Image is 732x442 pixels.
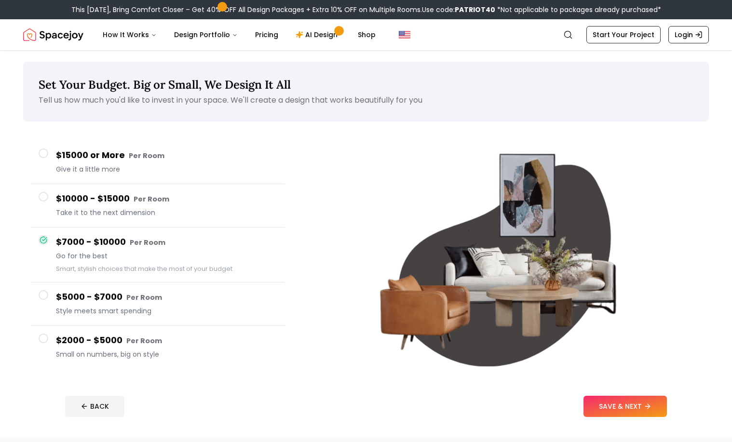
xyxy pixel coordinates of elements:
span: Use code: [422,5,495,14]
span: *Not applicable to packages already purchased* [495,5,661,14]
button: $15000 or More Per RoomGive it a little more [31,141,285,184]
span: Style meets smart spending [56,306,277,316]
b: PATRIOT40 [455,5,495,14]
small: Smart, stylish choices that make the most of your budget [56,265,232,273]
h4: $7000 - $10000 [56,235,277,249]
div: This [DATE], Bring Comfort Closer – Get 40% OFF All Design Packages + Extra 10% OFF on Multiple R... [71,5,661,14]
span: Give it a little more [56,164,277,174]
a: Start Your Project [586,26,661,43]
nav: Main [95,25,383,44]
small: Per Room [134,194,169,204]
button: $10000 - $15000 Per RoomTake it to the next dimension [31,184,285,228]
button: How It Works [95,25,164,44]
img: Spacejoy Logo [23,25,83,44]
button: $2000 - $5000 Per RoomSmall on numbers, big on style [31,326,285,369]
button: SAVE & NEXT [583,396,667,417]
a: Spacejoy [23,25,83,44]
h4: $2000 - $5000 [56,334,277,348]
span: Take it to the next dimension [56,208,277,217]
a: AI Design [288,25,348,44]
nav: Global [23,19,709,50]
button: Design Portfolio [166,25,245,44]
button: BACK [65,396,124,417]
button: $7000 - $10000 Per RoomGo for the bestSmart, stylish choices that make the most of your budget [31,228,285,282]
button: $5000 - $7000 Per RoomStyle meets smart spending [31,282,285,326]
small: Per Room [129,151,164,161]
span: Set Your Budget. Big or Small, We Design It All [39,77,291,92]
a: Pricing [247,25,286,44]
h4: $10000 - $15000 [56,192,277,206]
h4: $15000 or More [56,148,277,162]
p: Tell us how much you'd like to invest in your space. We'll create a design that works beautifully... [39,94,693,106]
a: Login [668,26,709,43]
span: Go for the best [56,251,277,261]
small: Per Room [126,336,162,346]
small: Per Room [126,293,162,302]
span: Small on numbers, big on style [56,349,277,359]
img: United States [399,29,410,40]
small: Per Room [130,238,165,247]
a: Shop [350,25,383,44]
h4: $5000 - $7000 [56,290,277,304]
